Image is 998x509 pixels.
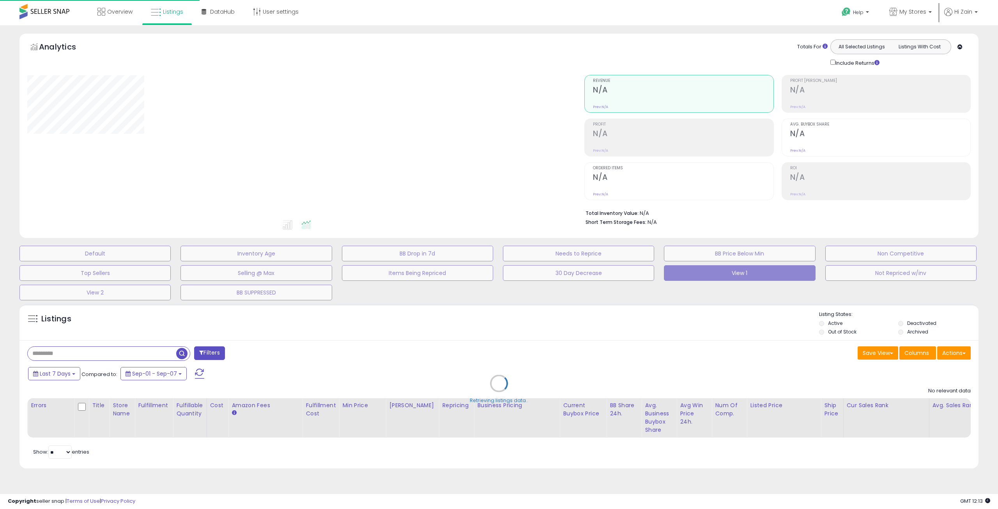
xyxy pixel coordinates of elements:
h2: N/A [790,85,970,96]
h2: N/A [593,129,773,140]
button: BB SUPPRESSED [180,285,332,300]
small: Prev: N/A [790,192,805,197]
h2: N/A [593,173,773,183]
button: BB Price Below Min [664,246,815,261]
button: Needs to Reprice [503,246,654,261]
button: Top Sellers [19,265,171,281]
button: Non Competitive [825,246,977,261]
small: Prev: N/A [593,148,608,153]
span: 2025-09-15 12:13 GMT [960,497,990,505]
span: My Stores [899,8,926,16]
a: Help [835,1,877,25]
div: Totals For [797,43,828,51]
h2: N/A [593,85,773,96]
small: Prev: N/A [790,148,805,153]
span: Overview [107,8,133,16]
span: Revenue [593,79,773,83]
span: N/A [648,218,657,226]
span: ROI [790,166,970,170]
small: Prev: N/A [593,192,608,197]
strong: Copyright [8,497,36,505]
button: Items Being Repriced [342,265,493,281]
div: Include Returns [825,58,889,67]
h2: N/A [790,129,970,140]
span: Help [853,9,864,16]
button: Listings With Cost [890,42,948,52]
button: View 2 [19,285,171,300]
small: Prev: N/A [790,105,805,109]
small: Prev: N/A [593,105,608,109]
button: 30 Day Decrease [503,265,654,281]
b: Total Inventory Value: [586,210,639,216]
a: Hi Zain [944,8,978,25]
h2: N/A [790,173,970,183]
span: Hi Zain [954,8,972,16]
li: N/A [586,208,965,217]
span: DataHub [210,8,235,16]
span: Profit [PERSON_NAME] [790,79,970,83]
button: View 1 [664,265,815,281]
button: Default [19,246,171,261]
a: Terms of Use [67,497,100,505]
b: Short Term Storage Fees: [586,219,646,225]
button: All Selected Listings [833,42,891,52]
h5: Analytics [39,41,91,54]
button: Inventory Age [180,246,332,261]
span: Avg. Buybox Share [790,122,970,127]
a: Privacy Policy [101,497,135,505]
button: Not Repriced w/inv [825,265,977,281]
div: Retrieving listings data.. [470,397,528,404]
span: Listings [163,8,183,16]
button: BB Drop in 7d [342,246,493,261]
button: Selling @ Max [180,265,332,281]
span: Ordered Items [593,166,773,170]
span: Profit [593,122,773,127]
i: Get Help [841,7,851,17]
